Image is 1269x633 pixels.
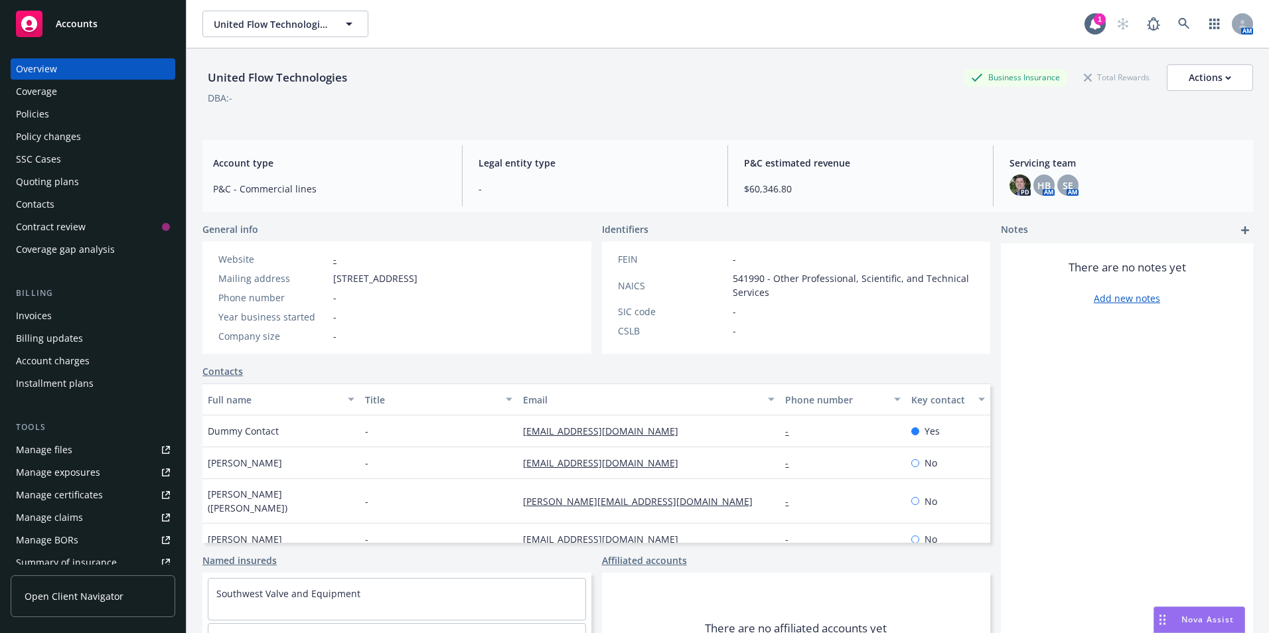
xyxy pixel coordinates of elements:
div: Website [218,252,328,266]
a: Southwest Valve and Equipment [216,587,360,600]
button: Key contact [906,384,990,415]
span: Account type [213,156,446,170]
div: Account charges [16,350,90,372]
div: Overview [16,58,57,80]
div: Policy changes [16,126,81,147]
span: Servicing team [1009,156,1242,170]
div: DBA: - [208,91,232,105]
a: [PERSON_NAME][EMAIL_ADDRESS][DOMAIN_NAME] [523,495,763,508]
span: - [365,456,368,470]
span: No [925,494,937,508]
span: [PERSON_NAME] [208,456,282,470]
span: $60,346.80 [744,182,977,196]
button: Email [518,384,781,415]
a: [EMAIL_ADDRESS][DOMAIN_NAME] [523,457,689,469]
a: Policy changes [11,126,175,147]
span: There are no notes yet [1069,259,1186,275]
a: Account charges [11,350,175,372]
a: Search [1171,11,1197,37]
span: 541990 - Other Professional, Scientific, and Technical Services [733,271,975,299]
button: Nova Assist [1154,606,1245,633]
div: FEIN [618,252,727,266]
a: - [785,533,799,545]
div: Full name [208,393,340,407]
span: - [333,310,336,324]
button: Actions [1167,64,1253,91]
span: Accounts [56,19,98,29]
div: Total Rewards [1077,69,1156,86]
button: Title [360,384,517,415]
span: P&C estimated revenue [744,156,977,170]
span: Nova Assist [1181,614,1234,625]
a: Report a Bug [1140,11,1167,37]
button: Phone number [780,384,906,415]
span: - [365,494,368,508]
div: Tools [11,421,175,434]
span: - [733,324,736,338]
div: Manage files [16,439,72,460]
span: Legal entity type [479,156,711,170]
div: Drag to move [1154,607,1171,632]
div: Coverage [16,81,57,102]
a: Installment plans [11,373,175,394]
div: Email [523,393,761,407]
div: Policies [16,104,49,125]
a: Manage BORs [11,529,175,551]
span: - [333,291,336,305]
div: Actions [1189,65,1231,90]
div: Installment plans [16,373,94,394]
div: Title [365,393,497,407]
div: NAICS [618,279,727,293]
span: HB [1037,178,1051,192]
a: Switch app [1201,11,1228,37]
span: - [365,532,368,546]
a: Billing updates [11,328,175,349]
div: Contacts [16,194,54,215]
button: Full name [202,384,360,415]
a: - [785,457,799,469]
span: No [925,532,937,546]
span: SE [1063,178,1073,192]
div: Manage exposures [16,462,100,483]
div: Quoting plans [16,171,79,192]
a: Named insureds [202,553,277,567]
a: Add new notes [1094,291,1160,305]
span: Open Client Navigator [25,589,123,603]
div: United Flow Technologies [202,69,352,86]
span: - [365,424,368,438]
div: Manage claims [16,507,83,528]
a: Accounts [11,5,175,42]
a: Summary of insurance [11,552,175,573]
span: No [925,456,937,470]
a: Overview [11,58,175,80]
div: Coverage gap analysis [16,239,115,260]
div: Billing updates [16,328,83,349]
span: General info [202,222,258,236]
div: Invoices [16,305,52,326]
span: Yes [925,424,940,438]
a: Invoices [11,305,175,326]
a: - [785,425,799,437]
a: Contacts [202,364,243,378]
div: Manage BORs [16,529,78,551]
a: - [785,495,799,508]
div: Billing [11,287,175,300]
a: Affiliated accounts [602,553,687,567]
a: SSC Cases [11,149,175,170]
div: Year business started [218,310,328,324]
a: [EMAIL_ADDRESS][DOMAIN_NAME] [523,533,689,545]
div: Company size [218,329,328,343]
a: [EMAIL_ADDRESS][DOMAIN_NAME] [523,425,689,437]
a: add [1237,222,1253,238]
a: Manage certificates [11,484,175,506]
div: Business Insurance [964,69,1067,86]
span: - [333,329,336,343]
a: Manage claims [11,507,175,528]
span: Identifiers [602,222,648,236]
a: - [333,253,336,265]
div: 1 [1094,13,1106,25]
a: Manage files [11,439,175,460]
a: Contract review [11,216,175,238]
span: Dummy Contact [208,424,279,438]
div: SSC Cases [16,149,61,170]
